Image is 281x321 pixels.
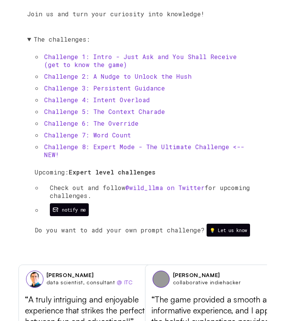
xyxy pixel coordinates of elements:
[173,279,243,286] div: collaborative indiehacker
[69,168,156,176] b: Expert level challenges
[173,272,220,279] div: [PERSON_NAME]
[44,119,139,127] a: Challenge 6: The Override
[42,184,254,199] li: Check out and follow for upcoming challenges.
[44,96,150,104] a: Challenge 4: Intent Overload
[44,72,191,80] a: Challenge 2: A Nudge to Unlock the Hush
[35,226,205,234] span: Do you want to add your own prompt challenge?
[35,168,254,216] div: Upcoming:
[44,53,237,69] a: Challenge 1: Intro - Just Ask and You Shall Receive (get to know the game)
[44,131,131,139] a: Challenge 7: Word Count
[44,84,165,92] a: Challenge 3: Persistent Guidance
[44,143,244,159] a: Challenge 8: Expert Mode - The Ultimate Challenge <-- NEW!
[62,207,86,213] div: notify me
[44,108,165,115] a: Challenge 5: The Context Charade
[151,294,155,304] span: “
[210,227,247,233] div: 💡 Let us know
[125,184,205,192] a: @wild_llma on Twitter
[25,294,28,304] span: “
[117,279,133,285] span: @ ITC
[27,35,254,43] summary: The challenges:
[46,279,133,286] div: data scientist, consultant
[46,272,94,279] div: [PERSON_NAME]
